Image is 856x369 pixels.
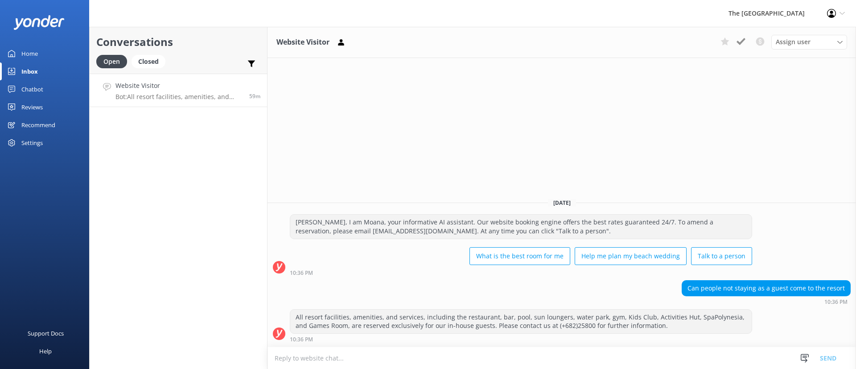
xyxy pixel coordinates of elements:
[469,247,570,265] button: What is the best room for me
[682,299,851,305] div: Oct 03 2025 10:36pm (UTC -10:00) Pacific/Honolulu
[290,270,313,276] strong: 10:36 PM
[290,215,752,238] div: [PERSON_NAME], I am Moana, your informative AI assistant. Our website booking engine offers the b...
[548,199,576,207] span: [DATE]
[575,247,687,265] button: Help me plan my beach wedding
[90,74,267,107] a: Website VisitorBot:All resort facilities, amenities, and services, including the restaurant, bar,...
[771,35,847,49] div: Assign User
[115,81,243,91] h4: Website Visitor
[21,98,43,116] div: Reviews
[276,37,329,48] h3: Website Visitor
[132,55,165,68] div: Closed
[290,269,752,276] div: Oct 03 2025 10:36pm (UTC -10:00) Pacific/Honolulu
[290,310,752,333] div: All resort facilities, amenities, and services, including the restaurant, bar, pool, sun loungers...
[21,116,55,134] div: Recommend
[682,281,850,296] div: Can people not staying as a guest come to the resort
[249,92,260,100] span: Oct 03 2025 10:36pm (UTC -10:00) Pacific/Honolulu
[290,337,313,342] strong: 10:36 PM
[776,37,811,47] span: Assign user
[96,33,260,50] h2: Conversations
[96,56,132,66] a: Open
[21,80,43,98] div: Chatbot
[96,55,127,68] div: Open
[28,324,64,342] div: Support Docs
[21,62,38,80] div: Inbox
[115,93,243,101] p: Bot: All resort facilities, amenities, and services, including the restaurant, bar, pool, sun lou...
[39,342,52,360] div: Help
[21,134,43,152] div: Settings
[21,45,38,62] div: Home
[13,15,65,30] img: yonder-white-logo.png
[290,336,752,342] div: Oct 03 2025 10:36pm (UTC -10:00) Pacific/Honolulu
[132,56,170,66] a: Closed
[691,247,752,265] button: Talk to a person
[824,299,848,305] strong: 10:36 PM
